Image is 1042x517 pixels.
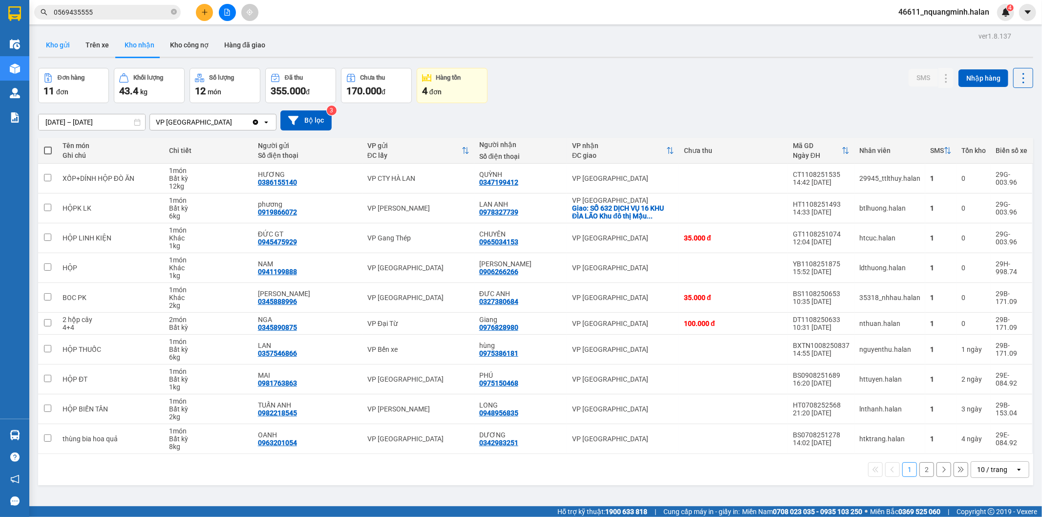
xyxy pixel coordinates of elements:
div: NGA [258,316,358,323]
div: VP [PERSON_NAME] [367,405,469,413]
span: đơn [429,88,442,96]
div: 0965034153 [479,238,518,246]
div: hùng [479,342,562,349]
div: VP nhận [572,142,666,150]
div: 0327380684 [479,298,518,305]
span: 170.000 [346,85,382,97]
div: 0 [961,320,986,327]
strong: 0369 525 060 [898,508,940,516]
div: 100.000 đ [684,320,783,327]
div: httuyen.halan [859,375,920,383]
div: 2 kg [169,302,248,309]
div: 1 [930,405,952,413]
span: close-circle [171,8,177,17]
span: đ [382,88,385,96]
div: 14:33 [DATE] [793,208,850,216]
div: HT1108251493 [793,200,850,208]
div: XỐP+DÍNH HỘP ĐÒ ĂN [63,174,159,182]
div: VP [GEOGRAPHIC_DATA] [572,345,674,353]
div: ĐƯC ANH [479,290,562,298]
div: LAN [258,342,358,349]
div: Mã GD [793,142,842,150]
div: Hàng tồn [436,74,461,81]
span: 43.4 [119,85,138,97]
div: 1 món [169,256,248,264]
span: ... [647,212,653,220]
div: Bất kỳ [169,345,248,353]
div: VP [GEOGRAPHIC_DATA] [572,234,674,242]
span: 4 [422,85,427,97]
div: thùng bia hoa quả [63,435,159,443]
div: VP [GEOGRAPHIC_DATA] [367,435,469,443]
div: 6 kg [169,353,248,361]
div: Bất kỳ [169,204,248,212]
button: Hàng tồn4đơn [417,68,488,103]
span: file-add [224,9,231,16]
div: 29B-171.09 [996,342,1027,357]
div: 0 [961,294,986,302]
div: QUỲNH [479,171,562,178]
div: 16:20 [DATE] [793,379,850,387]
div: 0941199888 [258,268,297,276]
div: 1 [930,204,952,212]
div: 0976828980 [479,323,518,331]
div: Bất kỳ [169,405,248,413]
div: 29E-084.92 [996,431,1027,447]
div: Khối lượng [133,74,163,81]
svg: Clear value [252,118,259,126]
div: 2 [961,375,986,383]
div: 1 [930,435,952,443]
div: Bất kỳ [169,174,248,182]
span: message [10,496,20,506]
div: 10 / trang [977,465,1007,474]
button: SMS [909,69,938,86]
div: Khác [169,264,248,272]
div: 12 kg [169,182,248,190]
div: 29H-998.74 [996,260,1027,276]
div: Người gửi [258,142,358,150]
div: nthuan.halan [859,320,920,327]
div: VP [GEOGRAPHIC_DATA] [572,264,674,272]
div: 2 món [169,316,248,323]
span: | [948,506,949,517]
div: Giang [479,316,562,323]
span: 355.000 [271,85,306,97]
button: Trên xe [78,33,117,57]
div: 10:35 [DATE] [793,298,850,305]
span: ngày [967,435,982,443]
div: 1 [930,174,952,182]
div: Chưa thu [361,74,385,81]
div: 1 món [169,167,248,174]
button: aim [241,4,258,21]
div: HỘP BIẾN TẦN [63,405,159,413]
div: BS0708251278 [793,431,850,439]
div: 14:02 [DATE] [793,439,850,447]
div: 0975150468 [479,379,518,387]
div: 8 kg [169,443,248,451]
div: htktrang.halan [859,435,920,443]
div: VP [GEOGRAPHIC_DATA] [367,264,469,272]
div: 1 món [169,286,248,294]
div: Đã thu [285,74,303,81]
div: VŨ HOÀNG [258,290,358,298]
div: Người nhận [479,141,562,149]
div: VP Gang Thép [367,234,469,242]
div: Đơn hàng [58,74,85,81]
span: kg [140,88,148,96]
div: Bất kỳ [169,323,248,331]
div: Chưa thu [684,147,783,154]
div: CT1108251535 [793,171,850,178]
div: Biển số xe [996,147,1027,154]
div: 1 [930,320,952,327]
svg: open [1015,466,1023,474]
div: 0906266266 [479,268,518,276]
div: VP [GEOGRAPHIC_DATA] [572,405,674,413]
div: VP [GEOGRAPHIC_DATA] [367,375,469,383]
div: Khác [169,234,248,242]
div: Nhân viên [859,147,920,154]
div: VP [GEOGRAPHIC_DATA] [572,320,674,327]
div: VP [GEOGRAPHIC_DATA] [572,294,674,302]
div: 0342983251 [479,439,518,447]
div: 1 [930,234,952,242]
span: 11 [43,85,54,97]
